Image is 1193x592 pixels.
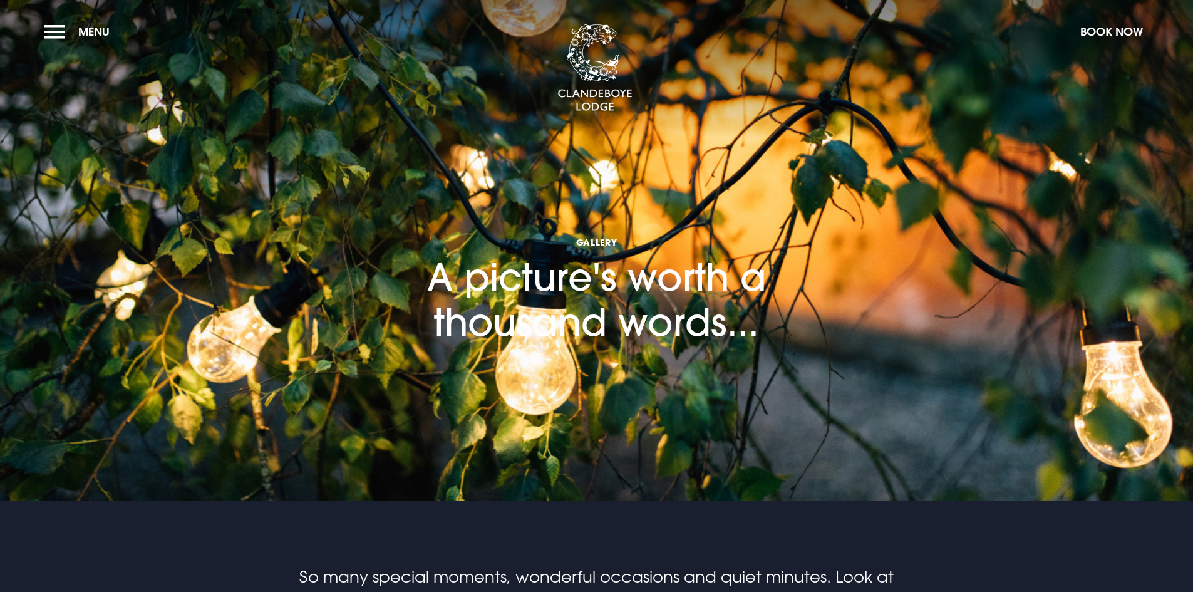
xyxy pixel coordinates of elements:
[346,236,847,248] span: Gallery
[78,24,110,39] span: Menu
[1074,18,1149,45] button: Book Now
[44,18,116,45] button: Menu
[557,24,633,112] img: Clandeboye Lodge
[346,163,847,345] h1: A picture's worth a thousand words...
